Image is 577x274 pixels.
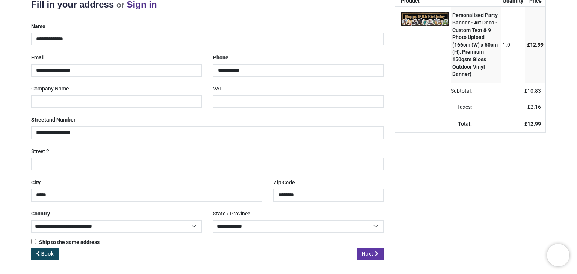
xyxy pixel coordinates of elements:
[31,51,45,64] label: Email
[524,121,541,127] strong: £
[527,121,541,127] span: 12.99
[362,250,373,257] span: Next
[527,104,541,110] span: £
[31,208,50,220] label: Country
[503,41,523,49] div: 1.0
[530,104,541,110] span: 2.16
[524,88,541,94] span: £
[401,12,449,26] img: gfaKgwAAAAZJREFUAwB0idFymvOY5AAAAABJRU5ErkJggg==
[31,176,41,189] label: City
[395,99,476,116] td: Taxes:
[213,208,250,220] label: State / Province
[273,176,295,189] label: Zip Code
[31,114,76,126] label: Street
[31,239,100,246] label: Ship to the same address
[41,250,54,257] span: Back
[31,248,59,260] a: Back
[31,20,45,33] label: Name
[547,244,569,266] iframe: Brevo live chat
[46,117,76,123] span: and Number
[357,248,384,260] a: Next
[458,121,472,127] strong: Total:
[31,83,69,95] label: Company Name
[527,88,541,94] span: 10.83
[395,83,476,99] td: Subtotal:
[530,42,544,48] span: 12.99
[452,12,498,77] strong: Personalised Party Banner - Art Deco - Custom Text & 9 Photo Upload (166cm (W) x 50cm (H), Premiu...
[31,239,36,244] input: Ship to the same address
[213,83,222,95] label: VAT
[213,51,228,64] label: Phone
[116,0,124,9] small: or
[31,145,49,158] label: Street 2
[527,42,544,48] span: £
